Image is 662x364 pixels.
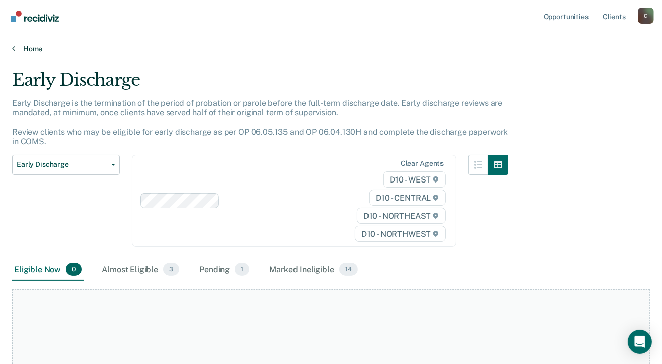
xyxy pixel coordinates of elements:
[12,70,508,98] div: Early Discharge
[355,226,446,242] span: D10 - NORTHWEST
[12,155,120,175] button: Early Discharge
[638,8,654,24] div: C
[628,330,652,354] div: Open Intercom Messenger
[12,44,650,53] a: Home
[66,263,82,276] span: 0
[11,11,59,22] img: Recidiviz
[17,160,107,169] span: Early Discharge
[401,159,444,168] div: Clear agents
[12,98,508,147] p: Early Discharge is the termination of the period of probation or parole before the full-term disc...
[339,263,358,276] span: 14
[369,190,446,206] span: D10 - CENTRAL
[267,259,359,281] div: Marked Ineligible14
[357,208,446,224] span: D10 - NORTHEAST
[383,171,446,188] span: D10 - WEST
[197,259,251,281] div: Pending1
[100,259,181,281] div: Almost Eligible3
[638,8,654,24] button: Profile dropdown button
[12,259,84,281] div: Eligible Now0
[235,263,249,276] span: 1
[163,263,179,276] span: 3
